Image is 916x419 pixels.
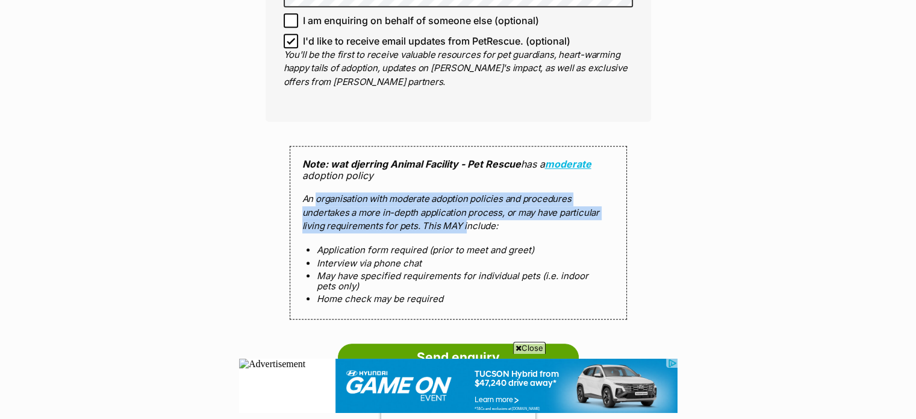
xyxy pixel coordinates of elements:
[513,342,546,354] span: Close
[303,34,570,48] span: I'd like to receive email updates from PetRescue. (optional)
[317,258,600,268] li: Interview via phone chat
[317,245,600,255] li: Application form required (prior to meet and greet)
[290,146,627,320] div: has a adoption policy
[302,192,614,233] p: An organisation with moderate adoption policies and procedures undertakes a more in-depth applica...
[303,13,539,28] span: I am enquiring on behalf of someone else (optional)
[317,271,600,292] li: May have specified requirements for individual pets (i.e. indoor pets only)
[302,158,521,170] strong: Note: wat djerring Animal Facility - Pet Rescue
[239,359,678,413] iframe: Advertisement
[545,158,591,170] a: moderate
[338,344,579,371] input: Send enquiry
[284,48,633,89] p: You'll be the first to receive valuable resources for pet guardians, heart-warming happy tails of...
[317,294,600,304] li: Home check may be required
